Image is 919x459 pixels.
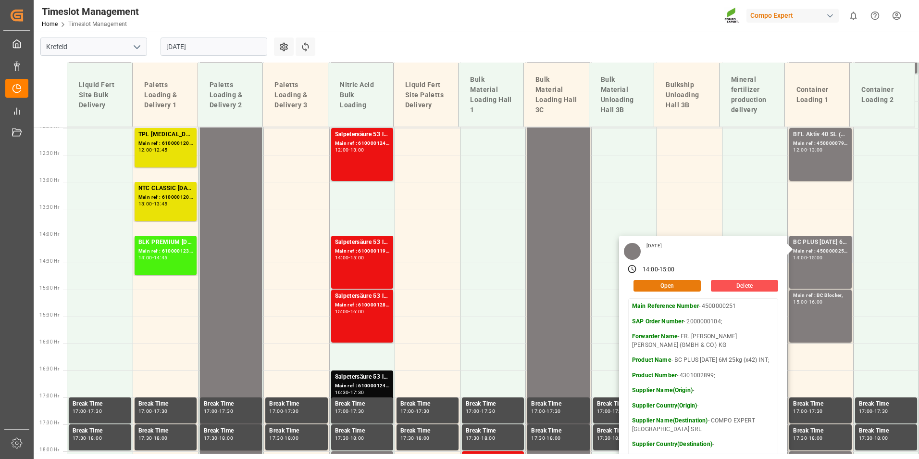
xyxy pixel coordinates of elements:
[206,76,255,114] div: Paletts Loading & Delivery 2
[152,255,154,260] div: -
[350,148,364,152] div: 13:00
[204,409,218,413] div: 17:00
[597,71,646,119] div: Bulk Material Unloading Hall 3B
[218,436,219,440] div: -
[335,436,349,440] div: 17:30
[531,399,585,409] div: Break Time
[400,426,455,436] div: Break Time
[138,202,152,206] div: 13:00
[154,255,168,260] div: 14:45
[39,366,59,371] span: 16:30 Hr
[348,390,350,395] div: -
[39,312,59,318] span: 15:30 Hr
[807,436,808,440] div: -
[138,193,193,202] div: Main ref : 6100001202, 2000000657;
[138,426,193,436] div: Break Time
[658,266,659,274] div: -
[545,436,546,440] div: -
[793,140,847,148] div: Main ref : 4500000793, 2000000121;
[219,436,233,440] div: 18:00
[807,300,808,304] div: -
[138,238,193,247] div: BLK PREMIUM [DATE] 25kg(x40)D,EN,PL,FNL;NTC PREMIUM [DATE] 25kg (x40) D,EN,PL;BLK CLASSIC [DATE] ...
[531,409,545,413] div: 17:00
[400,409,414,413] div: 17:00
[793,238,847,247] div: BC PLUS [DATE] 6M 25kg (x42) INT;
[632,402,774,410] p: -
[348,255,350,260] div: -
[610,409,612,413] div: -
[140,76,190,114] div: Paletts Loading & Delivery 1
[632,441,712,447] strong: Supplier Country(Destination)
[632,417,774,433] p: - COMPO EXPERT [GEOGRAPHIC_DATA] SRL
[285,409,298,413] div: 17:30
[39,231,59,237] span: 14:00 Hr
[632,318,774,326] p: - 2000000104;
[348,148,350,152] div: -
[545,409,546,413] div: -
[809,255,823,260] div: 15:00
[746,9,839,23] div: Compo Expert
[350,390,364,395] div: 17:30
[271,76,320,114] div: Paletts Loading & Delivery 3
[335,140,389,148] div: Main ref : 6100001240, 2000001093;
[793,255,807,260] div: 14:00
[161,38,267,56] input: DD.MM.YYYY
[350,409,364,413] div: 17:30
[659,266,675,274] div: 15:00
[481,436,495,440] div: 18:00
[843,5,864,26] button: show 0 new notifications
[807,148,808,152] div: -
[466,426,520,436] div: Break Time
[643,242,665,249] div: [DATE]
[597,426,651,436] div: Break Time
[335,292,389,301] div: Salpetersäure 53 lose;
[414,436,416,440] div: -
[597,409,611,413] div: 17:00
[350,255,364,260] div: 15:00
[138,148,152,152] div: 12:00
[632,440,774,449] p: -
[480,409,481,413] div: -
[39,420,59,425] span: 17:30 Hr
[546,436,560,440] div: 18:00
[793,409,807,413] div: 17:00
[809,409,823,413] div: 17:30
[711,280,778,292] button: Delete
[400,399,455,409] div: Break Time
[218,409,219,413] div: -
[335,148,349,152] div: 12:00
[610,436,612,440] div: -
[335,130,389,140] div: Salpetersäure 53 lose;
[42,4,139,19] div: Timeslot Management
[874,436,888,440] div: 18:00
[632,372,677,379] strong: Product Number
[40,38,147,56] input: Type to search/select
[643,266,658,274] div: 14:00
[859,436,873,440] div: 17:30
[481,409,495,413] div: 17:30
[285,436,298,440] div: 18:00
[809,300,823,304] div: 16:00
[727,71,777,119] div: Mineral fertilizer production delivery
[859,426,913,436] div: Break Time
[138,184,193,193] div: NTC CLASSIC [DATE] 25kg (x40) DE,EN,PL;
[39,178,59,183] span: 13:00 Hr
[401,76,451,114] div: Liquid Fert Site Paletts Delivery
[269,399,323,409] div: Break Time
[204,426,258,436] div: Break Time
[793,399,847,409] div: Break Time
[466,409,480,413] div: 17:00
[335,399,389,409] div: Break Time
[350,309,364,314] div: 16:00
[859,409,873,413] div: 17:00
[154,148,168,152] div: 12:45
[154,409,168,413] div: 17:30
[874,409,888,413] div: 17:30
[138,255,152,260] div: 14:00
[632,356,774,365] p: - BC PLUS [DATE] 6M 25kg (x42) INT;
[335,382,389,390] div: Main ref : 6100001242, 2000001095;
[350,436,364,440] div: 18:00
[864,5,886,26] button: Help Center
[793,292,847,300] div: Main ref : BC Blocker,
[632,332,774,349] p: - FR. [PERSON_NAME] [PERSON_NAME] (GMBH & CO.) KG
